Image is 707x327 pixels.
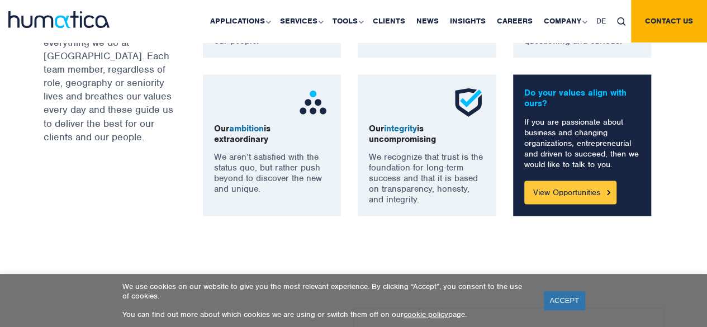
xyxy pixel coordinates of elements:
a: cookie policy [404,310,448,319]
p: We use cookies on our website to give you the most relevant experience. By clicking “Accept”, you... [122,282,530,301]
img: search_icon [617,17,625,26]
p: Our is extraordinary [214,123,330,144]
a: View Opportunities [524,181,616,204]
p: Our is uncompromising [369,123,485,144]
img: ico [296,86,330,119]
p: If you are passionate about business and changing organizations, entrepreneurial and driven to su... [524,116,640,169]
span: integrity [384,122,417,134]
p: We recognize that trust is the foundation for long-term success and that it is based on transpare... [369,151,485,205]
p: Do your values align with ours? [524,88,640,109]
span: ambition [229,122,264,134]
img: ico [452,86,485,119]
a: ACCEPT [544,291,585,310]
p: Our values underpin everything we do at [GEOGRAPHIC_DATA]. Each team member, regardless of role, ... [44,22,175,143]
img: Button [607,189,610,195]
p: We aren’t satisfied with the status quo, but rather push beyond to discover the new and unique. [214,151,330,194]
p: You can find out more about which cookies we are using or switch them off on our page. [122,310,530,319]
img: logo [8,11,110,28]
span: DE [596,16,606,26]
